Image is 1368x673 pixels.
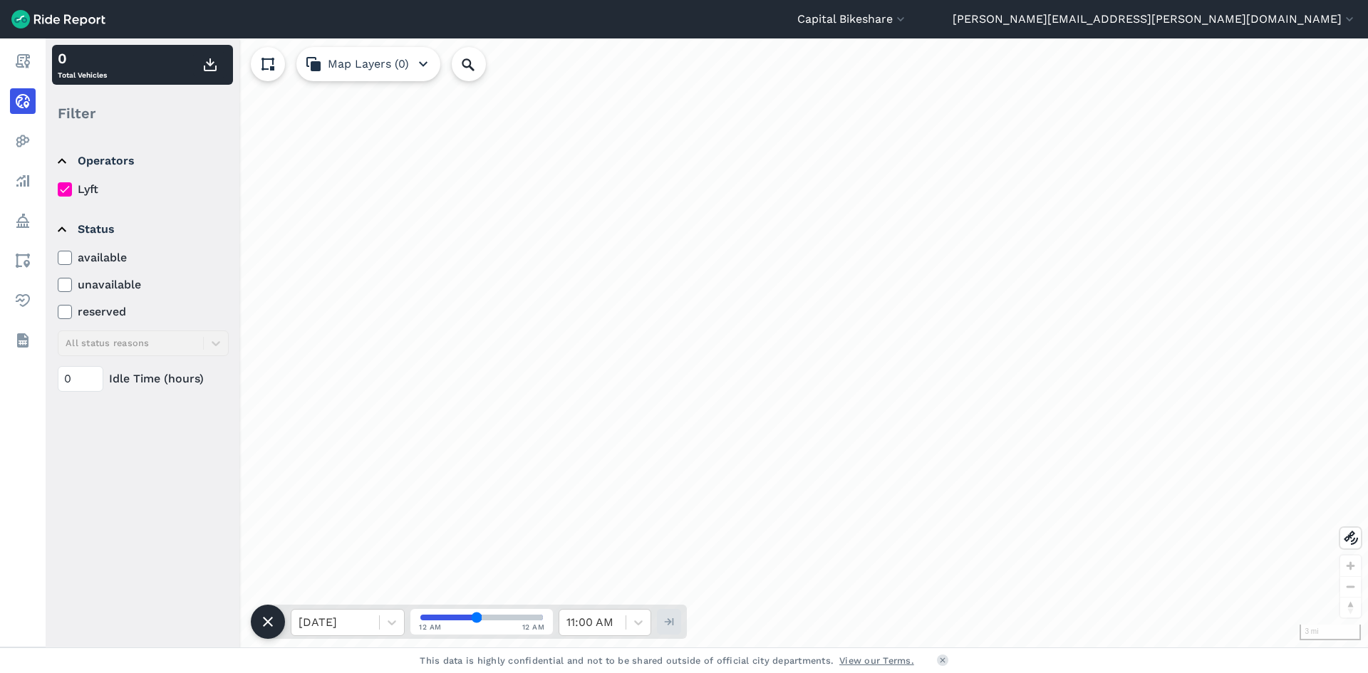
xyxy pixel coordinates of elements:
div: Total Vehicles [58,48,107,82]
div: 0 [58,48,107,69]
button: Capital Bikeshare [797,11,908,28]
a: Areas [10,248,36,273]
a: Health [10,288,36,313]
span: 12 AM [522,622,545,632]
div: loading [46,38,1368,647]
label: available [58,249,229,266]
label: unavailable [58,276,229,293]
div: Idle Time (hours) [58,366,229,392]
a: Heatmaps [10,128,36,154]
a: View our Terms. [839,654,914,667]
label: Lyft [58,181,229,198]
a: Report [10,48,36,74]
summary: Status [58,209,227,249]
label: reserved [58,303,229,320]
a: Datasets [10,328,36,353]
span: 12 AM [419,622,442,632]
img: Ride Report [11,10,105,28]
input: Search Location or Vehicles [452,47,509,81]
div: Filter [52,91,233,135]
a: Policy [10,208,36,234]
summary: Operators [58,141,227,181]
button: Map Layers (0) [296,47,440,81]
a: Analyze [10,168,36,194]
a: Realtime [10,88,36,114]
button: [PERSON_NAME][EMAIL_ADDRESS][PERSON_NAME][DOMAIN_NAME] [953,11,1357,28]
